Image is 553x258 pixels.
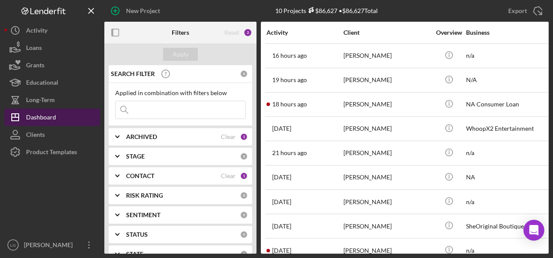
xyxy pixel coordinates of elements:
div: Overview [433,29,465,36]
button: Educational [4,74,100,91]
div: [PERSON_NAME] [22,236,78,256]
div: 0 [240,211,248,219]
div: Business [466,29,553,36]
time: 2025-07-29 19:38 [272,223,291,230]
div: Reset [224,29,239,36]
div: NA [466,166,553,189]
div: WhoopX2 Entertainment [466,117,553,140]
div: SheOriginal Boutique [466,215,553,238]
div: NA Consumer Loan [466,93,553,116]
div: Activity [26,22,47,41]
div: 0 [240,70,248,78]
div: n/a [466,190,553,213]
div: [PERSON_NAME] [343,142,430,165]
div: Export [508,2,527,20]
div: Clear [221,172,236,179]
time: 2025-09-10 12:33 [272,247,291,254]
b: RISK RATING [126,192,163,199]
b: STATUS [126,231,148,238]
div: Clients [26,126,45,146]
button: Activity [4,22,100,39]
div: [PERSON_NAME] [343,93,430,116]
b: STAGE [126,153,145,160]
div: 0 [240,231,248,238]
div: New Project [126,2,160,20]
time: 2025-09-09 17:38 [272,125,291,132]
button: Loans [4,39,100,56]
div: [PERSON_NAME] [343,215,430,238]
div: Grants [26,56,44,76]
b: CONTACT [126,172,154,179]
div: n/a [466,44,553,67]
div: [PERSON_NAME] [343,69,430,92]
div: 0 [240,152,248,160]
div: Educational [26,74,58,93]
div: Clear [221,133,236,140]
text: LG [10,243,16,248]
div: n/a [466,142,553,165]
button: New Project [104,2,169,20]
b: STATE [126,251,143,258]
div: 0 [240,192,248,199]
div: $86,627 [306,7,337,14]
div: 2 [243,28,252,37]
div: Long-Term [26,91,55,111]
b: SENTIMENT [126,212,160,218]
button: Product Templates [4,143,100,161]
b: ARCHIVED [126,133,157,140]
time: 2025-08-27 17:14 [272,198,291,205]
div: Open Intercom Messenger [523,220,544,241]
div: 1 [240,172,248,180]
div: Activity [267,29,343,36]
time: 2025-09-10 17:38 [272,149,307,156]
button: Grants [4,56,100,74]
div: Apply [173,48,189,61]
div: [PERSON_NAME] [343,166,430,189]
div: Client [343,29,430,36]
button: Clients [4,126,100,143]
div: N/A [466,69,553,92]
time: 2025-09-10 20:20 [272,101,307,108]
div: Applied in combination with filters below [115,89,246,96]
div: [PERSON_NAME] [343,117,430,140]
time: 2025-09-10 22:48 [272,52,307,59]
div: [PERSON_NAME] [343,44,430,67]
b: SEARCH FILTER [111,70,155,77]
div: Product Templates [26,143,77,163]
div: Loans [26,39,42,59]
div: 1 [240,133,248,141]
button: Export [500,2,549,20]
div: Dashboard [26,109,56,128]
div: 0 [240,250,248,258]
b: Filters [172,29,189,36]
div: 10 Projects • $86,627 Total [275,7,378,14]
div: [PERSON_NAME] [343,190,430,213]
button: Apply [163,48,198,61]
time: 2025-09-10 20:13 [272,76,307,83]
time: 2025-09-03 21:25 [272,174,291,181]
button: Long-Term [4,91,100,109]
button: Dashboard [4,109,100,126]
button: LG[PERSON_NAME] [4,236,100,254]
